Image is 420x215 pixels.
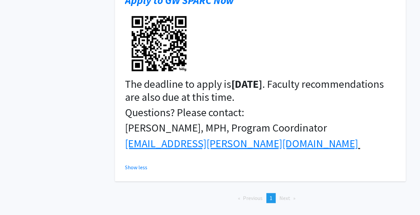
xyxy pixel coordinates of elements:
strong: [DATE] [231,77,262,91]
span: 1 [270,195,272,201]
span: Next [279,195,290,201]
span: The deadline to apply is [125,77,231,91]
ul: Pagination [115,193,406,203]
h2: [PERSON_NAME], MPH, Program Coordinator [125,122,396,134]
iframe: Chat [5,185,28,210]
span: Questions? Please contact: [125,106,244,119]
span: . Faculty recommendations are also due at this time. [125,77,384,103]
a: [EMAIL_ADDRESS][PERSON_NAME][DOMAIN_NAME] [125,137,358,150]
img: 8b3d34da222b4287d54f53c2.png [125,9,193,78]
button: Show less [125,163,147,171]
span: Previous [243,195,263,201]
